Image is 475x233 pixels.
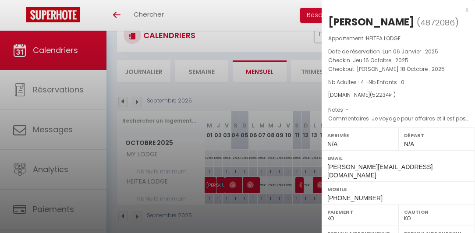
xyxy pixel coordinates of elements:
span: N/A [327,141,337,148]
p: Commentaires : [328,114,468,123]
span: ( ) [417,16,459,28]
p: Checkout : [328,65,468,74]
span: Nb Enfants : 0 [369,78,404,86]
p: Notes : [328,106,468,114]
span: 4872086 [420,17,455,28]
div: [PERSON_NAME] [328,15,415,29]
label: Paiement [327,208,393,216]
label: Caution [404,208,469,216]
p: Checkin : [328,56,468,65]
label: Départ [404,131,469,140]
span: HEITEA LODGE [366,35,401,42]
span: [PERSON_NAME] 18 Octobre . 2025 [357,65,445,73]
span: Lun 06 Janvier . 2025 [383,48,438,55]
button: Ouvrir le widget de chat LiveChat [7,4,33,30]
span: Nb Adultes : 4 - [328,78,404,86]
p: Date de réservation : [328,47,468,56]
div: x [322,4,468,15]
span: ( ₣ ) [370,91,396,99]
span: [PERSON_NAME][EMAIL_ADDRESS][DOMAIN_NAME] [327,163,432,179]
span: - [346,106,349,113]
label: Email [327,154,469,162]
span: N/A [404,141,414,148]
div: [DOMAIN_NAME] [328,91,468,99]
label: Arrivée [327,131,393,140]
span: 52234 [372,91,389,99]
p: Appartement : [328,34,468,43]
span: [PHONE_NUMBER] [327,194,383,201]
label: Mobile [327,185,469,194]
span: Jeu 16 Octobre . 2025 [353,56,408,64]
